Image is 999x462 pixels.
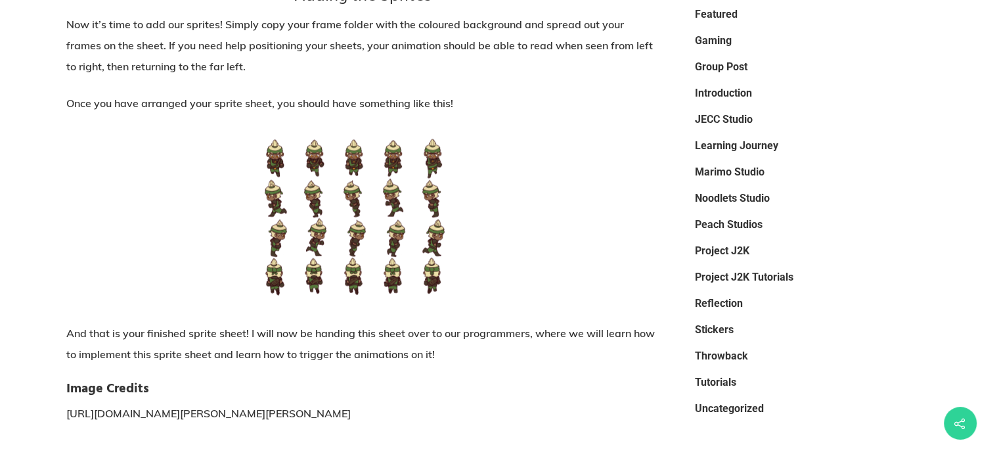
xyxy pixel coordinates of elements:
a: Featured [694,4,933,25]
a: Reflection [694,293,933,314]
a: Stickers [694,319,933,340]
a: Peach Studios [694,214,933,235]
a: JECC Studio [694,109,933,130]
p: Once you have arranged your sprite sheet, you should have something like this! [66,93,660,129]
a: Marimo Studio [694,162,933,183]
h4: Image Credits [66,381,660,398]
a: Group Post [694,57,933,78]
p: And that is your finished sprite sheet! I will now be handing this sheet over to our programmers,... [66,323,660,381]
a: Uncategorized [694,398,933,419]
a: Gaming [694,30,933,51]
a: Introduction [694,83,933,104]
a: Project J2K Tutorials [694,267,933,288]
p: Now it’s time to add our sprites! Simply copy your frame folder with the coloured background and ... [66,14,660,93]
p: [URL][DOMAIN_NAME][PERSON_NAME][PERSON_NAME] [66,403,660,440]
a: Throwback [694,346,933,367]
a: Project J2K [694,241,933,262]
a: Tutorials [694,372,933,393]
a: Noodlets Studio [694,188,933,209]
a: Learning Journey [694,135,933,156]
